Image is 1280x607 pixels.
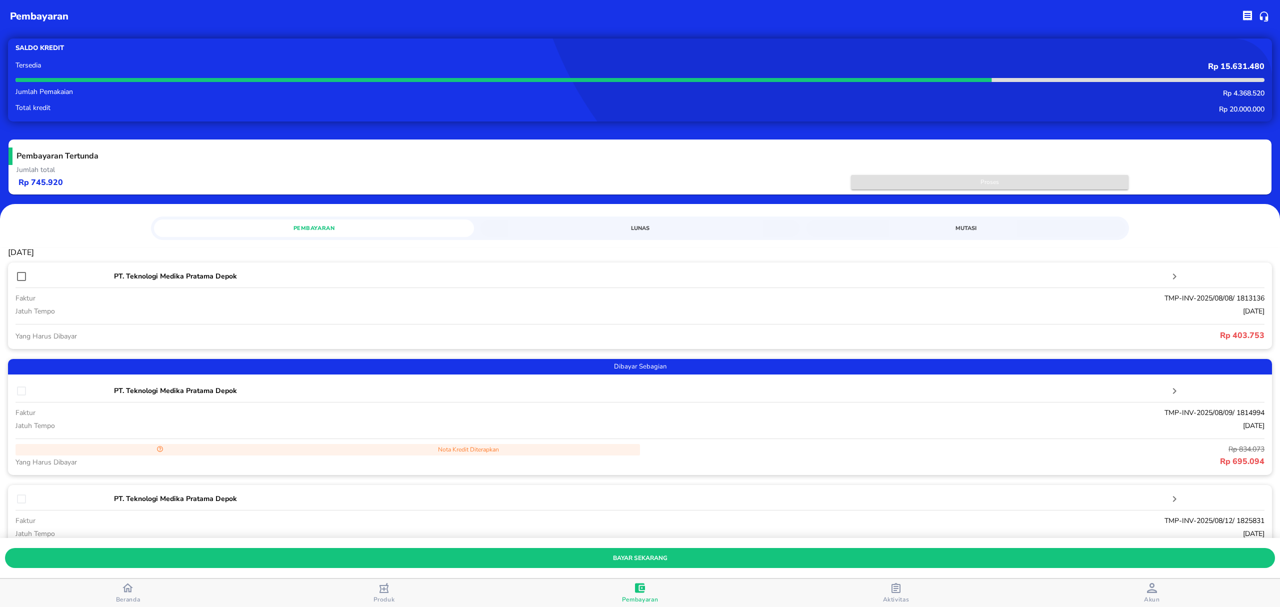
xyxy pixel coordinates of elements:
span: Produk [373,595,395,603]
span: Mutasi [812,223,1120,233]
p: jatuh tempo [15,306,536,316]
p: Saldo kredit [15,43,640,53]
p: Yang Harus Dibayar [15,457,640,467]
p: pembayaran [10,9,68,24]
button: Pembayaran [512,579,768,607]
p: Yang Harus Dibayar [15,331,640,341]
a: Mutasi [806,219,1126,237]
button: Proses [851,175,1128,189]
p: PT. Teknologi Medika Pratama Depok [114,271,1168,281]
p: Rp 4.368.520 [536,88,1264,98]
p: Rp 403.753 [640,329,1264,341]
p: [DATE] [8,248,1272,257]
span: Pembayaran [160,223,468,233]
p: Rp 20.000.000 [536,104,1264,114]
a: Pembayaran [154,219,474,237]
p: Total kredit [15,104,536,111]
p: Tersedia [15,62,536,69]
span: Beranda [116,595,140,603]
button: Produk [256,579,512,607]
button: Akun [1024,579,1280,607]
p: TMP-INV-2025/08/12/ 1825831 [536,515,1264,526]
div: Nota Kredit Diterapkan [15,444,640,455]
span: Akun [1144,595,1160,603]
a: Lunas [480,219,800,237]
p: faktur [15,293,536,303]
p: [DATE] [536,306,1264,316]
p: Rp 745.920 [18,177,851,188]
p: Jumlah Pemakaian [15,88,536,95]
p: TMP-INV-2025/08/09/ 1814994 [536,407,1264,418]
p: faktur [15,407,536,418]
span: Proses [856,177,1123,187]
p: [DATE] [536,528,1264,539]
button: bayar sekarang [5,548,1275,568]
p: jatuh tempo [15,528,536,539]
p: PT. Teknologi Medika Pratama Depok [114,385,1168,396]
p: PT. Teknologi Medika Pratama Depok [114,493,1168,504]
h5: Pembayaran Tertunda [8,147,1263,165]
p: faktur [15,515,536,526]
p: jatuh tempo [15,420,536,431]
p: Jumlah total [16,165,1263,174]
span: Pembayaran [622,595,658,603]
span: Dibayar Sebagian [8,361,1272,372]
p: Rp 15.631.480 [536,62,1264,71]
p: Rp 695.094 [640,455,1264,467]
p: Rp 834.073 [640,444,1264,454]
div: simple tabs [151,216,1129,237]
span: bayar sekarang [13,553,1267,563]
button: Aktivitas [768,579,1024,607]
p: TMP-INV-2025/08/08/ 1813136 [536,293,1264,303]
span: Aktivitas [883,595,909,603]
p: [DATE] [536,420,1264,431]
span: Lunas [486,223,794,233]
